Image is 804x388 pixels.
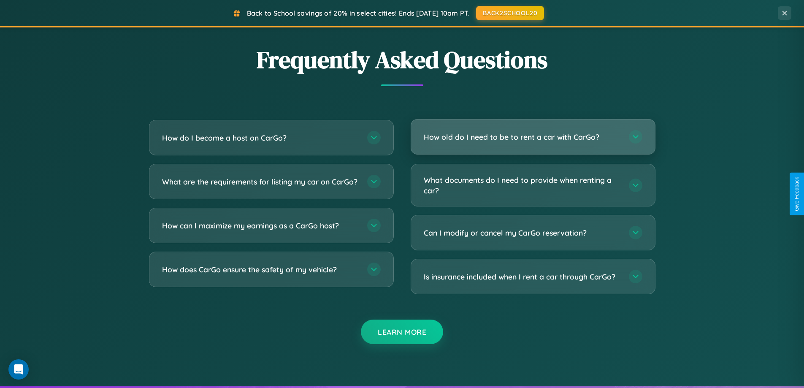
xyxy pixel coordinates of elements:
h3: Can I modify or cancel my CarGo reservation? [424,228,620,238]
button: BACK2SCHOOL20 [476,6,544,20]
h3: What are the requirements for listing my car on CarGo? [162,176,359,187]
h3: What documents do I need to provide when renting a car? [424,175,620,195]
h3: How do I become a host on CarGo? [162,133,359,143]
span: Back to School savings of 20% in select cities! Ends [DATE] 10am PT. [247,9,470,17]
h3: How old do I need to be to rent a car with CarGo? [424,132,620,142]
h3: Is insurance included when I rent a car through CarGo? [424,271,620,282]
h3: How does CarGo ensure the safety of my vehicle? [162,264,359,275]
h2: Frequently Asked Questions [149,43,655,76]
h3: How can I maximize my earnings as a CarGo host? [162,220,359,231]
div: Open Intercom Messenger [8,359,29,380]
div: Give Feedback [794,177,800,211]
button: Learn More [361,320,443,344]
